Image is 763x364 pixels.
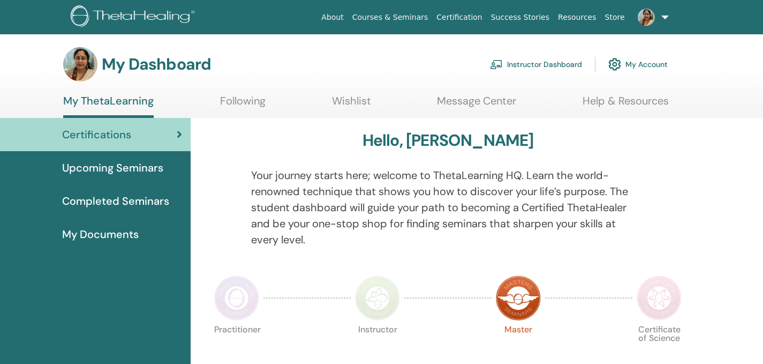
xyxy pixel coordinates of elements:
a: Help & Resources [583,94,669,115]
span: Certifications [62,127,131,143]
a: Instructor Dashboard [490,53,582,76]
a: Courses & Seminars [348,8,433,27]
span: My Documents [62,226,139,242]
img: default.jpg [63,47,97,81]
a: About [317,8,347,27]
a: Wishlist [332,94,371,115]
a: My ThetaLearning [63,94,154,118]
a: My Account [608,53,668,76]
h3: Hello, [PERSON_NAME] [362,131,534,150]
img: chalkboard-teacher.svg [490,60,503,69]
a: Certification [432,8,486,27]
img: Certificate of Science [637,276,682,321]
a: Message Center [437,94,516,115]
span: Completed Seminars [62,193,169,209]
p: Your journey starts here; welcome to ThetaLearning HQ. Learn the world-renowned technique that sh... [251,167,645,248]
a: Following [220,94,266,115]
img: Instructor [355,276,400,321]
a: Resources [554,8,601,27]
img: logo.png [71,5,199,29]
a: Success Stories [487,8,554,27]
img: Practitioner [214,276,259,321]
span: Upcoming Seminars [62,160,163,176]
h3: My Dashboard [102,55,211,74]
img: Master [496,276,541,321]
img: cog.svg [608,55,621,73]
a: Store [601,8,629,27]
img: default.jpg [638,9,655,26]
